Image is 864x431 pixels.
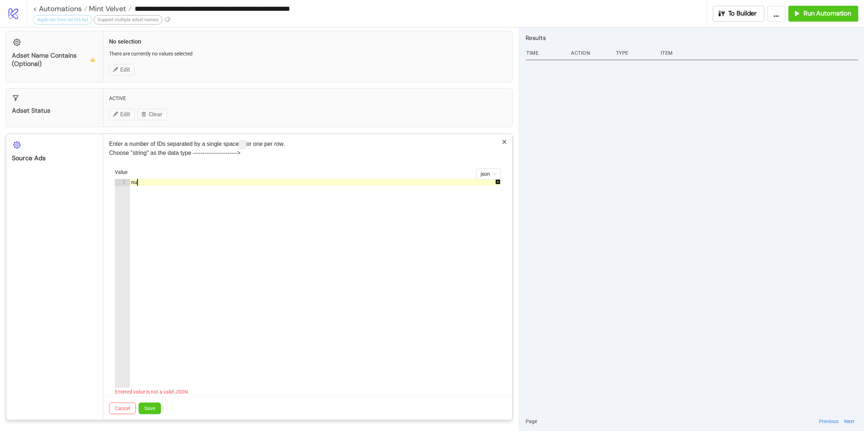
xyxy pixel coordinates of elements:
span: Mint Velvet [87,4,126,13]
div: Type [615,46,655,60]
a: Mint Velvet [87,5,131,12]
p: Enter a number of IDs separated by a single space or one per row. Choose "string" as the data typ... [109,140,507,157]
button: ... [767,6,786,22]
div: Source Ads [12,154,97,162]
button: Run Automation [788,6,858,22]
div: Time [526,46,565,60]
div: 1 [115,179,130,186]
label: Value [115,168,132,176]
button: To Builder [713,6,765,22]
a: < Automations [33,5,87,12]
span: Save [144,405,155,411]
button: Next [842,417,857,425]
button: Cancel [109,403,136,414]
div: Action [570,46,610,60]
span: json [481,169,496,179]
button: Save [139,403,161,414]
span: close [502,139,507,144]
span: Cancel [115,405,130,411]
div: duplicate from ad IDs list [33,15,92,24]
div: Entered value is not a valid JSON [115,388,501,396]
div: Support multiple adset names [94,15,162,24]
div: Item [660,46,858,60]
h2: Results [526,33,858,42]
span: up-square [495,179,500,184]
button: Previous [817,417,841,425]
span: To Builder [728,9,757,18]
span: Run Automation [804,9,851,18]
span: Page [526,417,537,425]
